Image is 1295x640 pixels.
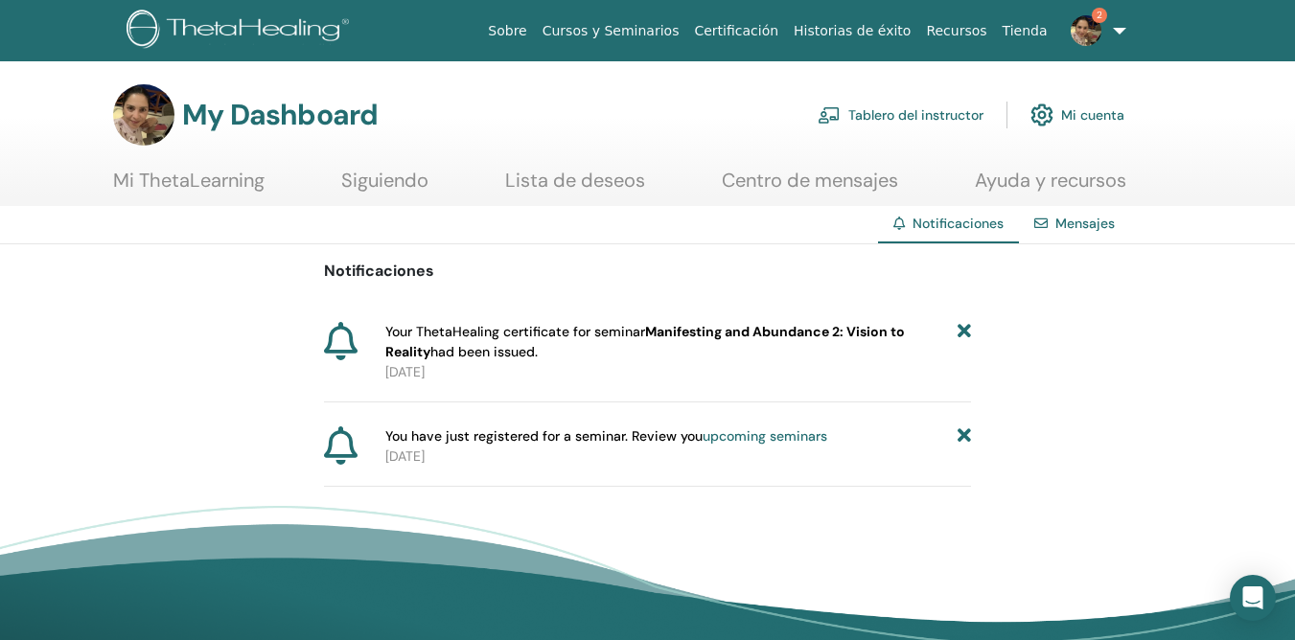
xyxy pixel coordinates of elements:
a: Mi cuenta [1030,94,1124,136]
a: Centro de mensajes [722,169,898,206]
img: default.jpg [1071,15,1101,46]
a: Certificación [686,13,786,49]
img: cog.svg [1030,99,1053,131]
a: Siguiendo [341,169,428,206]
b: Manifesting and Abundance 2: Vision to Reality [385,323,905,360]
span: 2 [1092,8,1107,23]
a: Recursos [918,13,994,49]
h3: My Dashboard [182,98,378,132]
a: upcoming seminars [703,427,827,445]
span: Your ThetaHealing certificate for seminar had been issued. [385,322,958,362]
a: Mensajes [1055,215,1115,232]
span: You have just registered for a seminar. Review you [385,426,827,446]
p: [DATE] [385,446,971,467]
a: Lista de deseos [505,169,645,206]
a: Ayuda y recursos [975,169,1126,206]
a: Historias de éxito [786,13,918,49]
a: Mi ThetaLearning [113,169,265,206]
a: Sobre [480,13,534,49]
a: Tienda [995,13,1055,49]
p: Notificaciones [324,260,972,283]
img: chalkboard-teacher.svg [818,106,841,124]
div: Open Intercom Messenger [1230,575,1276,621]
p: [DATE] [385,362,971,382]
a: Tablero del instructor [818,94,983,136]
img: default.jpg [113,84,174,146]
a: Cursos y Seminarios [535,13,687,49]
img: logo.png [127,10,356,53]
span: Notificaciones [913,215,1004,232]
